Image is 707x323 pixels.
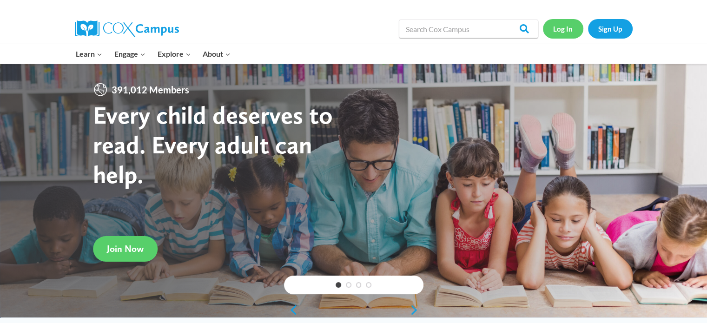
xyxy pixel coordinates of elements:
button: Child menu of Learn [70,44,109,64]
a: Log In [543,19,583,38]
button: Child menu of Engage [108,44,152,64]
img: Cox Campus [75,20,179,37]
button: Child menu of Explore [152,44,197,64]
a: 3 [356,282,362,288]
a: Sign Up [588,19,633,38]
a: previous [284,304,298,316]
input: Search Cox Campus [399,20,538,38]
a: next [410,304,423,316]
span: Join Now [107,243,144,254]
div: content slider buttons [284,301,423,319]
a: 1 [336,282,341,288]
nav: Primary Navigation [70,44,237,64]
a: 4 [366,282,371,288]
nav: Secondary Navigation [543,19,633,38]
span: 391,012 Members [108,82,193,97]
strong: Every child deserves to read. Every adult can help. [93,100,333,189]
a: Join Now [93,236,158,262]
a: 2 [346,282,351,288]
button: Child menu of About [197,44,237,64]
